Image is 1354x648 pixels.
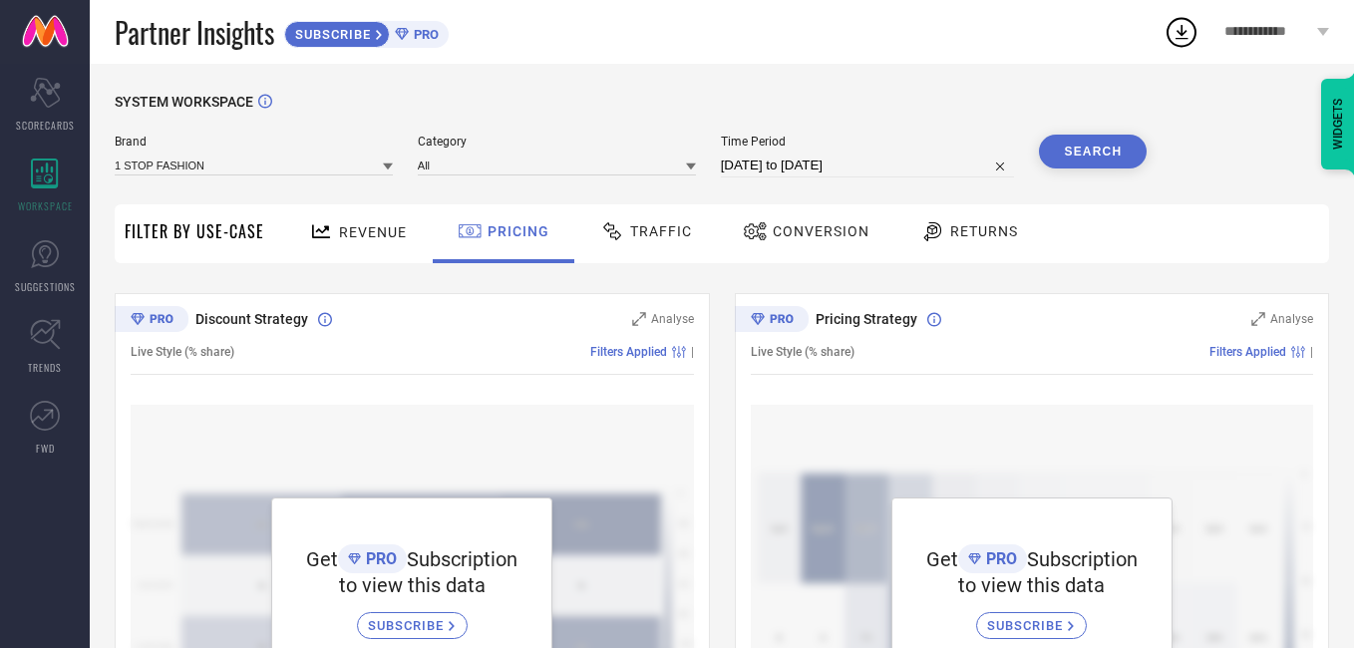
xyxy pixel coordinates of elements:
[418,135,696,149] span: Category
[306,547,338,571] span: Get
[125,219,264,243] span: Filter By Use-Case
[691,345,694,359] span: |
[773,223,869,239] span: Conversion
[361,549,397,568] span: PRO
[926,547,958,571] span: Get
[339,224,407,240] span: Revenue
[987,618,1068,633] span: SUBSCRIBE
[1310,345,1313,359] span: |
[115,306,188,336] div: Premium
[15,279,76,294] span: SUGGESTIONS
[816,311,917,327] span: Pricing Strategy
[339,573,486,597] span: to view this data
[632,312,646,326] svg: Zoom
[36,441,55,456] span: FWD
[357,597,468,639] a: SUBSCRIBE
[1027,547,1138,571] span: Subscription
[115,94,253,110] span: SYSTEM WORKSPACE
[651,312,694,326] span: Analyse
[950,223,1018,239] span: Returns
[285,27,376,42] span: SUBSCRIBE
[981,549,1017,568] span: PRO
[284,16,449,48] a: SUBSCRIBEPRO
[1209,345,1286,359] span: Filters Applied
[958,573,1105,597] span: to view this data
[976,597,1087,639] a: SUBSCRIBE
[1251,312,1265,326] svg: Zoom
[1039,135,1147,168] button: Search
[735,306,809,336] div: Premium
[488,223,549,239] span: Pricing
[721,154,1015,177] input: Select time period
[28,360,62,375] span: TRENDS
[630,223,692,239] span: Traffic
[115,135,393,149] span: Brand
[407,547,517,571] span: Subscription
[368,618,449,633] span: SUBSCRIBE
[195,311,308,327] span: Discount Strategy
[18,198,73,213] span: WORKSPACE
[1164,14,1199,50] div: Open download list
[721,135,1015,149] span: Time Period
[16,118,75,133] span: SCORECARDS
[409,27,439,42] span: PRO
[131,345,234,359] span: Live Style (% share)
[590,345,667,359] span: Filters Applied
[1270,312,1313,326] span: Analyse
[751,345,854,359] span: Live Style (% share)
[115,12,274,53] span: Partner Insights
